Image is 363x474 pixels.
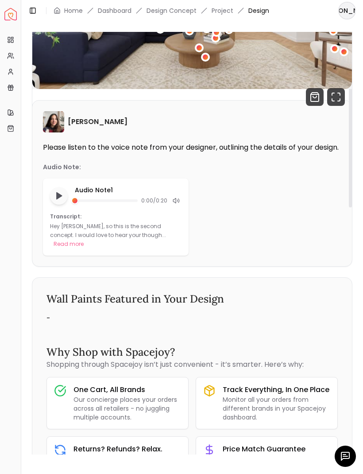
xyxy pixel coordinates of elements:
[46,313,338,324] div: -
[46,292,338,306] h3: Wall Paints Featured in Your Design
[43,163,81,171] p: Audio Note:
[54,6,269,15] nav: breadcrumb
[54,240,84,249] button: Read more
[98,6,131,15] a: Dashboard
[46,359,338,370] p: Shopping through Spacejoy isn’t just convenient - it’s smarter. Here’s why:
[4,8,17,20] img: Spacejoy Logo
[64,6,83,15] a: Home
[43,111,64,132] img: Maria Castillero
[73,395,181,422] p: Our concierge places your orders across all retailers - no juggling multiple accounts.
[4,8,17,20] a: Spacejoy
[327,88,345,106] svg: Fullscreen
[43,143,341,152] p: Please listen to the voice note from your designer, outlining the details of your design.
[50,187,68,205] button: Play audio note
[223,444,330,455] h3: Price Match Guarantee
[306,88,324,106] svg: Shop Products from this design
[223,395,330,422] p: Monitor all your orders from different brands in your Spacejoy dashboard.
[338,2,356,19] button: [PERSON_NAME]
[75,186,181,194] p: Audio Note 1
[73,385,181,395] h3: One Cart, All Brands
[339,3,355,19] span: [PERSON_NAME]
[248,6,269,15] span: Design
[50,213,181,220] p: Transcript:
[212,6,233,15] a: Project
[46,345,338,359] h3: Why Shop with Spacejoy?
[223,385,330,395] h3: Track Everything, In One Place
[68,117,127,127] h6: [PERSON_NAME]
[73,444,181,455] h3: Returns? Refunds? Relax.
[141,197,167,204] span: 0:00 / 0:20
[147,6,197,15] li: Design Concept
[171,195,181,206] div: Mute audio
[50,222,166,239] p: Hey [PERSON_NAME], so this is the second concept. I would love to hear your though...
